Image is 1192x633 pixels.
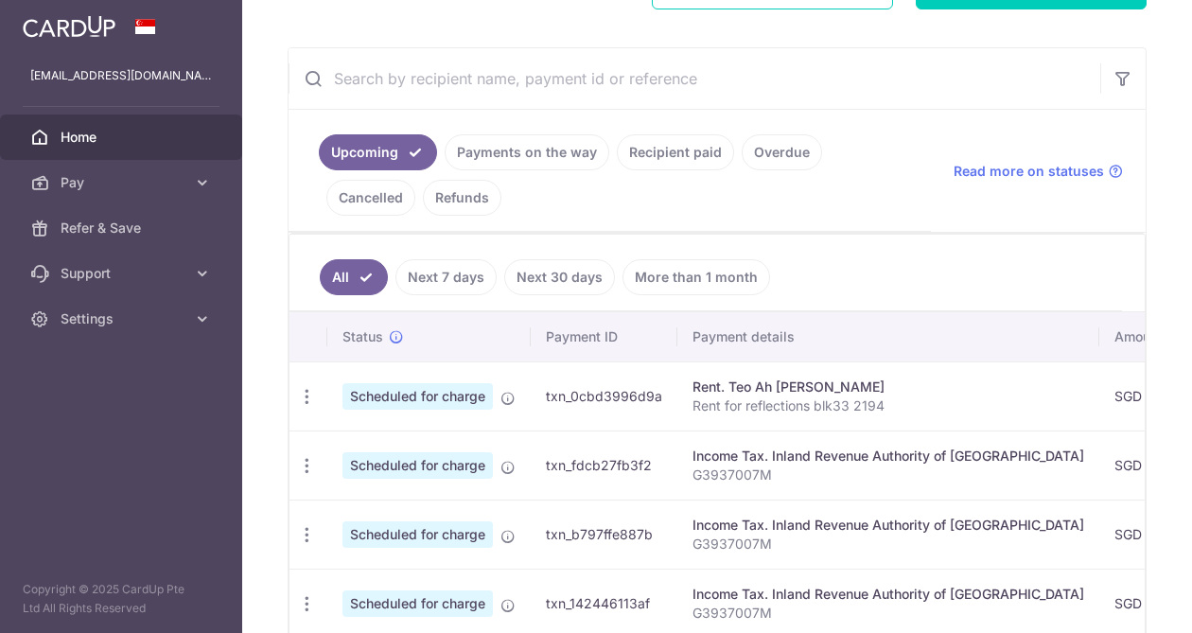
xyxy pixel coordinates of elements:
[677,312,1099,361] th: Payment details
[622,259,770,295] a: More than 1 month
[445,134,609,170] a: Payments on the way
[289,48,1100,109] input: Search by recipient name, payment id or reference
[61,264,185,283] span: Support
[342,327,383,346] span: Status
[692,447,1084,466] div: Income Tax. Inland Revenue Authority of [GEOGRAPHIC_DATA]
[342,452,493,479] span: Scheduled for charge
[61,128,185,147] span: Home
[30,66,212,85] p: [EMAIL_ADDRESS][DOMAIN_NAME]
[44,13,82,30] span: Help
[395,259,497,295] a: Next 7 days
[320,259,388,295] a: All
[342,383,493,410] span: Scheduled for charge
[954,162,1104,181] span: Read more on statuses
[61,309,185,328] span: Settings
[326,180,415,216] a: Cancelled
[531,312,677,361] th: Payment ID
[692,604,1084,623] p: G3937007M
[692,466,1084,484] p: G3937007M
[692,535,1084,554] p: G3937007M
[342,590,493,617] span: Scheduled for charge
[531,431,677,500] td: txn_fdcb27fb3f2
[531,500,677,569] td: txn_b797ffe887b
[423,180,501,216] a: Refunds
[692,396,1084,415] p: Rent for reflections blk33 2194
[61,219,185,237] span: Refer & Save
[692,378,1084,396] div: Rent. Teo Ah [PERSON_NAME]
[504,259,615,295] a: Next 30 days
[1114,327,1163,346] span: Amount
[319,134,437,170] a: Upcoming
[342,521,493,548] span: Scheduled for charge
[531,361,677,431] td: txn_0cbd3996d9a
[742,134,822,170] a: Overdue
[61,173,185,192] span: Pay
[692,516,1084,535] div: Income Tax. Inland Revenue Authority of [GEOGRAPHIC_DATA]
[692,585,1084,604] div: Income Tax. Inland Revenue Authority of [GEOGRAPHIC_DATA]
[617,134,734,170] a: Recipient paid
[954,162,1123,181] a: Read more on statuses
[23,15,115,38] img: CardUp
